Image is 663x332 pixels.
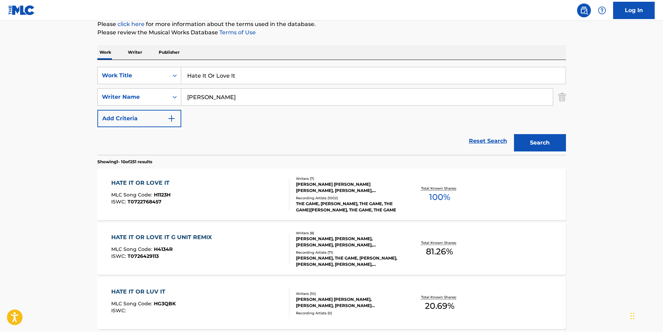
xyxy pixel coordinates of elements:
span: H4134R [154,246,173,252]
div: HATE IT OR LUV IT [111,288,176,296]
div: [PERSON_NAME], THE GAME, [PERSON_NAME], [PERSON_NAME], [PERSON_NAME], [PERSON_NAME], [PERSON_NAME... [296,255,401,268]
a: Terms of Use [218,29,256,36]
div: THE GAME, [PERSON_NAME], THE GAME, THE GAME|[PERSON_NAME], THE GAME, THE GAME [296,201,401,213]
a: HATE IT OR LOVE IT G UNIT REMIXMLC Song Code:H4134RISWC:T0726429113Writers (8)[PERSON_NAME], [PER... [97,223,566,275]
iframe: Chat Widget [628,299,663,332]
div: Help [595,3,609,17]
span: T0726429113 [128,253,159,259]
div: Writer Name [102,93,164,101]
p: Please review the Musical Works Database [97,28,566,37]
p: Total Known Shares: [421,240,458,245]
span: ISWC : [111,253,128,259]
p: Writer [126,45,144,60]
p: Showing 1 - 10 of 251 results [97,159,152,165]
a: HATE IT OR LUV ITMLC Song Code:HG3QBKISWC:Writers (10)[PERSON_NAME] [PERSON_NAME], [PERSON_NAME],... [97,277,566,329]
span: HG3QBK [154,300,176,307]
p: Publisher [157,45,182,60]
img: 9d2ae6d4665cec9f34b9.svg [167,114,176,123]
img: help [598,6,606,15]
div: Drag [630,306,635,326]
a: Public Search [577,3,591,17]
span: 81.26 % [426,245,453,258]
div: [PERSON_NAME] [PERSON_NAME] [PERSON_NAME], [PERSON_NAME], [PERSON_NAME], [PERSON_NAME], [PERSON_N... [296,181,401,194]
div: HATE IT OR LOVE IT G UNIT REMIX [111,233,215,242]
img: MLC Logo [8,5,35,15]
span: 100 % [429,191,450,203]
span: H1123H [154,192,171,198]
button: Search [514,134,566,151]
button: Add Criteria [97,110,181,127]
div: Recording Artists ( 71 ) [296,250,401,255]
div: Recording Artists ( 1002 ) [296,195,401,201]
p: Total Known Shares: [421,186,458,191]
span: T0722768457 [128,199,162,205]
p: Total Known Shares: [421,295,458,300]
div: [PERSON_NAME], [PERSON_NAME], [PERSON_NAME], [PERSON_NAME], [PERSON_NAME], [PERSON_NAME], [PERSON... [296,236,401,248]
span: MLC Song Code : [111,246,154,252]
div: Writers ( 8 ) [296,230,401,236]
a: click here [117,21,145,27]
a: HATE IT OR LOVE ITMLC Song Code:H1123HISWC:T0722768457Writers (7)[PERSON_NAME] [PERSON_NAME] [PER... [97,168,566,220]
span: ISWC : [111,307,128,314]
form: Search Form [97,67,566,155]
div: Writers ( 10 ) [296,291,401,296]
p: Please for more information about the terms used in the database. [97,20,566,28]
p: Work [97,45,113,60]
a: Log In [613,2,655,19]
img: Delete Criterion [558,88,566,106]
div: [PERSON_NAME] [PERSON_NAME], [PERSON_NAME], [PERSON_NAME] [PERSON_NAME] [PERSON_NAME], [PERSON_NA... [296,296,401,309]
span: ISWC : [111,199,128,205]
div: Recording Artists ( 0 ) [296,311,401,316]
div: Writers ( 7 ) [296,176,401,181]
span: 20.69 % [425,300,454,312]
span: MLC Song Code : [111,192,154,198]
a: Reset Search [465,133,511,149]
span: MLC Song Code : [111,300,154,307]
div: HATE IT OR LOVE IT [111,179,173,187]
img: search [580,6,588,15]
div: Work Title [102,71,164,80]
